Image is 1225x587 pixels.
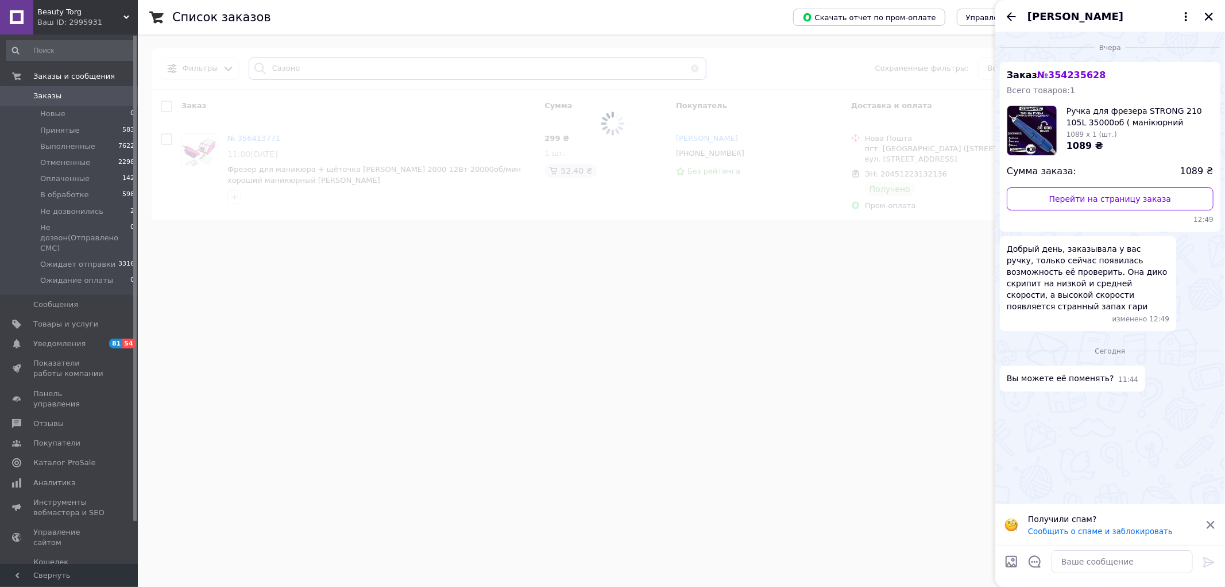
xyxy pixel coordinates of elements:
[33,300,78,310] span: Сообщения
[122,125,134,136] span: 583
[118,259,134,270] span: 3316
[33,557,106,578] span: Кошелек компании
[1004,518,1018,532] img: :face_with_monocle:
[1028,527,1173,536] button: Сообщить о спаме и заблокировать
[109,339,122,348] span: 81
[130,109,134,119] span: 0
[1027,9,1123,24] span: [PERSON_NAME]
[1007,165,1076,178] span: Сумма заказа:
[33,319,98,329] span: Товары и услуги
[1066,131,1117,139] span: 1089 x 1 (шт.)
[40,222,130,254] span: Не дозвон(Отправлено СМС)
[1000,345,1220,356] div: 12.08.2025
[1007,215,1214,225] span: 12:49 11.08.2025
[1004,10,1018,24] button: Назад
[33,458,95,468] span: Каталог ProSale
[1007,373,1114,385] span: Вы можете её поменять?
[122,339,136,348] span: 54
[1007,106,1057,155] img: 6116346757_w160_h160_ruchka-dlya-frezera.jpg
[6,40,136,61] input: Поиск
[40,125,80,136] span: Принятые
[40,174,90,184] span: Оплаченные
[40,190,89,200] span: В обработке
[40,275,113,286] span: Ожидание оплаты
[33,91,61,101] span: Заказы
[33,389,106,409] span: Панель управления
[1007,86,1075,95] span: Всего товаров: 1
[37,17,138,28] div: Ваш ID: 2995931
[33,478,76,488] span: Аналитика
[37,7,123,17] span: Beauty Torg
[33,497,106,518] span: Инструменты вебмастера и SEO
[1000,41,1220,53] div: 11.08.2025
[1150,314,1170,324] span: 12:49 11.08.2025
[1066,140,1103,151] span: 1089 ₴
[1112,314,1150,324] span: изменено
[1202,10,1216,24] button: Закрыть
[1066,105,1214,128] span: Ручка для фрезера STRONG 210 105L 35000об ( манікюрний фрезер Стронг, ручка двигун запасна для ма...
[1095,43,1126,53] span: Вчера
[966,13,1056,22] span: Управление статусами
[1028,513,1199,525] p: Получили спам?
[33,339,86,349] span: Уведомления
[1119,375,1139,385] span: 11:44 12.08.2025
[40,206,103,217] span: Не дозвонились
[33,527,106,548] span: Управление сайтом
[1007,187,1214,210] a: Перейти на страницу заказа
[802,12,936,22] span: Скачать отчет по пром-оплате
[793,9,945,26] button: Скачать отчет по пром-оплате
[172,10,271,24] h1: Список заказов
[33,71,115,82] span: Заказы и сообщения
[33,358,106,379] span: Показатели работы компании
[122,190,134,200] span: 598
[1091,347,1130,356] span: Сегодня
[1007,243,1169,312] span: Добрый день, заказывала у вас ручку, только сейчас появилась возможность её проверить. Она дико с...
[122,174,134,184] span: 142
[957,9,1065,26] button: Управление статусами
[1007,70,1106,80] span: Заказ
[1027,554,1042,569] button: Открыть шаблоны ответов
[130,275,134,286] span: 0
[118,158,134,168] span: 2298
[130,222,134,254] span: 0
[40,141,95,152] span: Выполненные
[1027,9,1193,24] button: [PERSON_NAME]
[130,206,134,217] span: 2
[1180,165,1214,178] span: 1089 ₴
[40,259,115,270] span: Ожидает отправки
[118,141,134,152] span: 7622
[1037,70,1106,80] span: № 354235628
[40,158,90,168] span: Отмененные
[33,438,80,448] span: Покупатели
[33,419,64,429] span: Отзывы
[40,109,65,119] span: Новые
